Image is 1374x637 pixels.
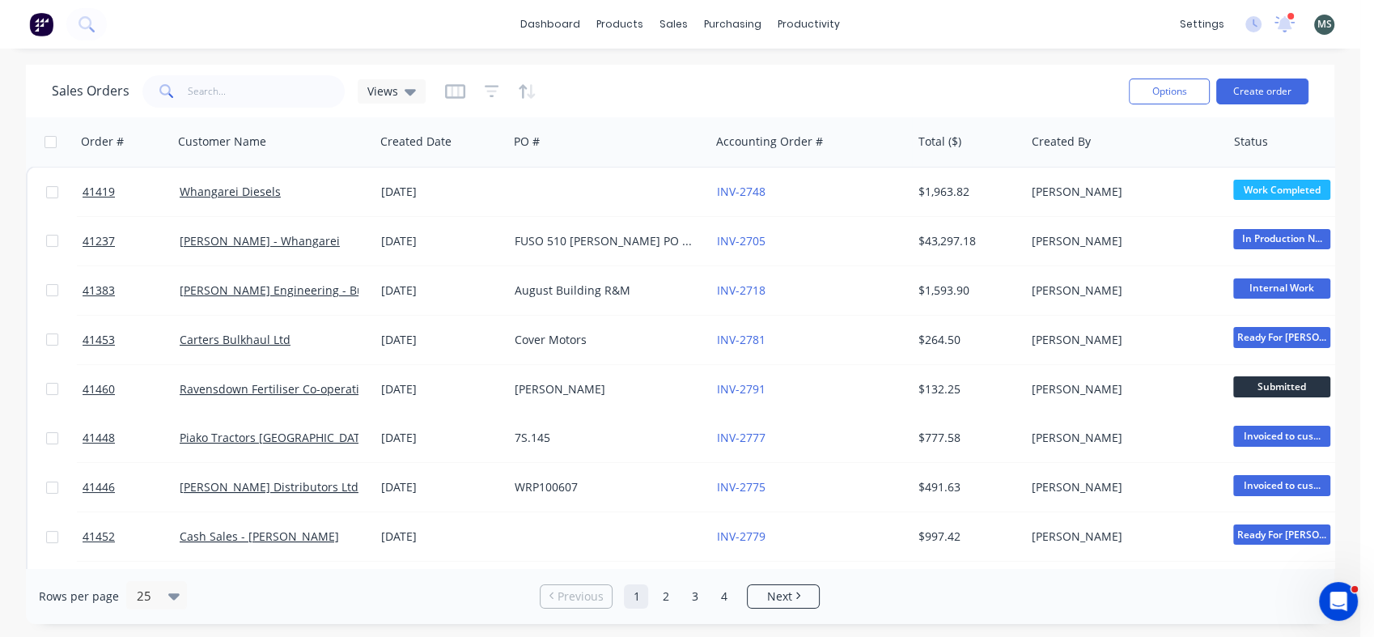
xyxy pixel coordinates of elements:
[767,588,792,605] span: Next
[52,83,129,99] h1: Sales Orders
[381,233,502,249] div: [DATE]
[381,332,502,348] div: [DATE]
[918,134,961,150] div: Total ($)
[918,282,1014,299] div: $1,593.90
[717,184,765,199] a: INV-2748
[83,463,180,512] a: 41446
[717,479,765,495] a: INV-2775
[1032,332,1211,348] div: [PERSON_NAME]
[381,381,502,397] div: [DATE]
[178,134,266,150] div: Customer Name
[83,365,180,414] a: 41460
[1032,529,1211,545] div: [PERSON_NAME]
[83,168,180,216] a: 41419
[1216,79,1308,104] button: Create order
[918,529,1014,545] div: $997.42
[1233,278,1330,299] span: Internal Work
[541,588,612,605] a: Previous page
[1233,327,1330,347] span: Ready For [PERSON_NAME]
[381,479,502,495] div: [DATE]
[83,332,115,348] span: 41453
[918,381,1014,397] div: $132.25
[180,282,419,298] a: [PERSON_NAME] Engineering - Building R M
[717,430,765,445] a: INV-2777
[180,529,339,544] a: Cash Sales - [PERSON_NAME]
[682,584,706,609] a: Page 3
[711,584,736,609] a: Page 4
[1032,184,1211,200] div: [PERSON_NAME]
[83,266,180,315] a: 41383
[1233,376,1330,397] span: Submitted
[515,282,694,299] div: August Building R&M
[1233,524,1330,545] span: Ready For [PERSON_NAME]
[1032,134,1091,150] div: Created By
[83,414,180,462] a: 41448
[1233,475,1330,495] span: Invoiced to cus...
[918,233,1014,249] div: $43,297.18
[83,184,115,200] span: 41419
[83,233,115,249] span: 41237
[1032,381,1211,397] div: [PERSON_NAME]
[180,430,371,445] a: Piako Tractors [GEOGRAPHIC_DATA]
[1032,282,1211,299] div: [PERSON_NAME]
[180,479,358,495] a: [PERSON_NAME] Distributors Ltd
[83,282,115,299] span: 41383
[1129,79,1210,104] button: Options
[651,12,696,36] div: sales
[367,83,398,100] span: Views
[83,316,180,364] a: 41453
[1319,582,1358,621] iframe: Intercom live chat
[1032,233,1211,249] div: [PERSON_NAME]
[770,12,848,36] div: productivity
[515,332,694,348] div: Cover Motors
[39,588,119,605] span: Rows per page
[1233,180,1330,200] span: Work Completed
[918,430,1014,446] div: $777.58
[1234,134,1268,150] div: Status
[83,479,115,495] span: 41446
[1317,17,1332,32] span: MS
[717,381,765,397] a: INV-2791
[83,381,115,397] span: 41460
[381,430,502,446] div: [DATE]
[380,134,452,150] div: Created Date
[558,588,604,605] span: Previous
[83,430,115,446] span: 41448
[696,12,770,36] div: purchasing
[716,134,823,150] div: Accounting Order #
[717,233,765,248] a: INV-2705
[717,332,765,347] a: INV-2781
[83,512,180,561] a: 41452
[624,584,648,609] a: Page 1 is your current page
[717,529,765,544] a: INV-2779
[515,479,694,495] div: WRP100607
[1233,229,1330,249] span: In Production N...
[381,282,502,299] div: [DATE]
[1032,430,1211,446] div: [PERSON_NAME]
[83,217,180,265] a: 41237
[918,332,1014,348] div: $264.50
[515,381,694,397] div: [PERSON_NAME]
[512,12,588,36] a: dashboard
[180,381,371,397] a: Ravensdown Fertiliser Co-operative
[1172,12,1232,36] div: settings
[381,529,502,545] div: [DATE]
[180,184,281,199] a: Whangarei Diesels
[83,562,180,610] a: 41406
[180,332,290,347] a: Carters Bulkhaul Ltd
[653,584,677,609] a: Page 2
[180,233,340,248] a: [PERSON_NAME] - Whangarei
[515,233,694,249] div: FUSO 510 [PERSON_NAME] PO 825751
[83,529,115,545] span: 41452
[717,282,765,298] a: INV-2718
[381,184,502,200] div: [DATE]
[29,12,53,36] img: Factory
[515,430,694,446] div: 7S.145
[1032,479,1211,495] div: [PERSON_NAME]
[1233,426,1330,446] span: Invoiced to cus...
[514,134,540,150] div: PO #
[533,584,826,609] ul: Pagination
[188,75,346,108] input: Search...
[748,588,819,605] a: Next page
[588,12,651,36] div: products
